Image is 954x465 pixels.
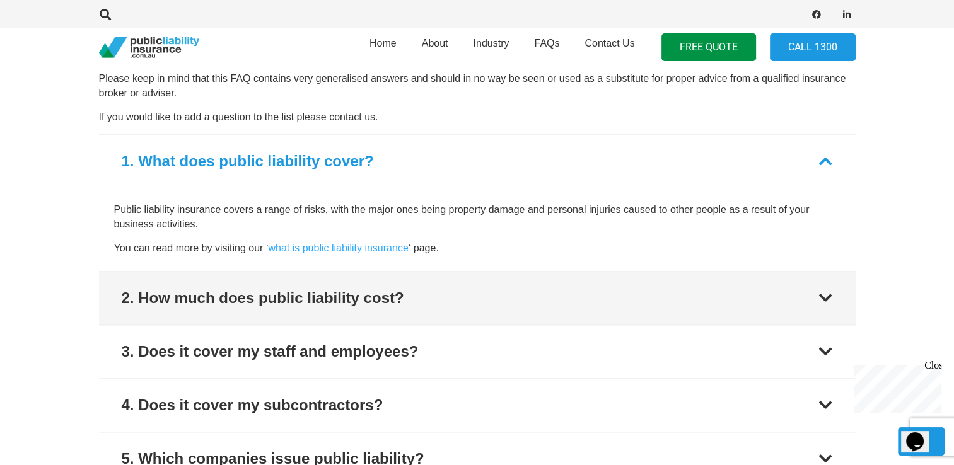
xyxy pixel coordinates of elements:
iframe: chat widget [901,415,941,452]
a: Search [93,9,119,20]
div: 3. Does it cover my staff and employees? [122,340,419,363]
div: 4. Does it cover my subcontractors? [122,394,383,416]
button: 4. Does it cover my subcontractors? [99,379,856,432]
div: 1. What does public liability cover? [122,150,374,173]
a: Contact Us [572,25,647,70]
a: Call 1300 [770,33,856,62]
a: what is public liability insurance [268,243,408,253]
a: LinkedIn [838,6,856,23]
a: About [409,25,461,70]
a: Back to top [898,427,945,456]
button: 2. How much does public liability cost? [99,272,856,324]
span: FAQs [534,38,559,49]
div: 2. How much does public liability cost? [122,287,404,309]
span: Contact Us [585,38,634,49]
a: FAQs [521,25,572,70]
iframe: chat widget [849,360,941,413]
button: 3. Does it cover my staff and employees? [99,325,856,378]
span: Home [369,38,397,49]
a: Facebook [808,6,825,23]
a: FREE QUOTE [661,33,756,62]
button: 1. What does public liability cover? [99,135,856,188]
span: About [422,38,448,49]
p: Public liability insurance covers a range of risks, with the major ones being property damage and... [114,203,841,231]
p: If you would like to add a question to the list please contact us. [99,110,856,124]
a: Home [357,25,409,70]
p: Please keep in mind that this FAQ contains very generalised answers and should in no way be seen ... [99,72,856,100]
p: You can read more by visiting our ‘ ‘ page. [114,241,841,255]
span: Industry [473,38,509,49]
a: pli_logotransparent [99,37,199,59]
div: Chat live with an agent now!Close [5,5,87,91]
a: Industry [460,25,521,70]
